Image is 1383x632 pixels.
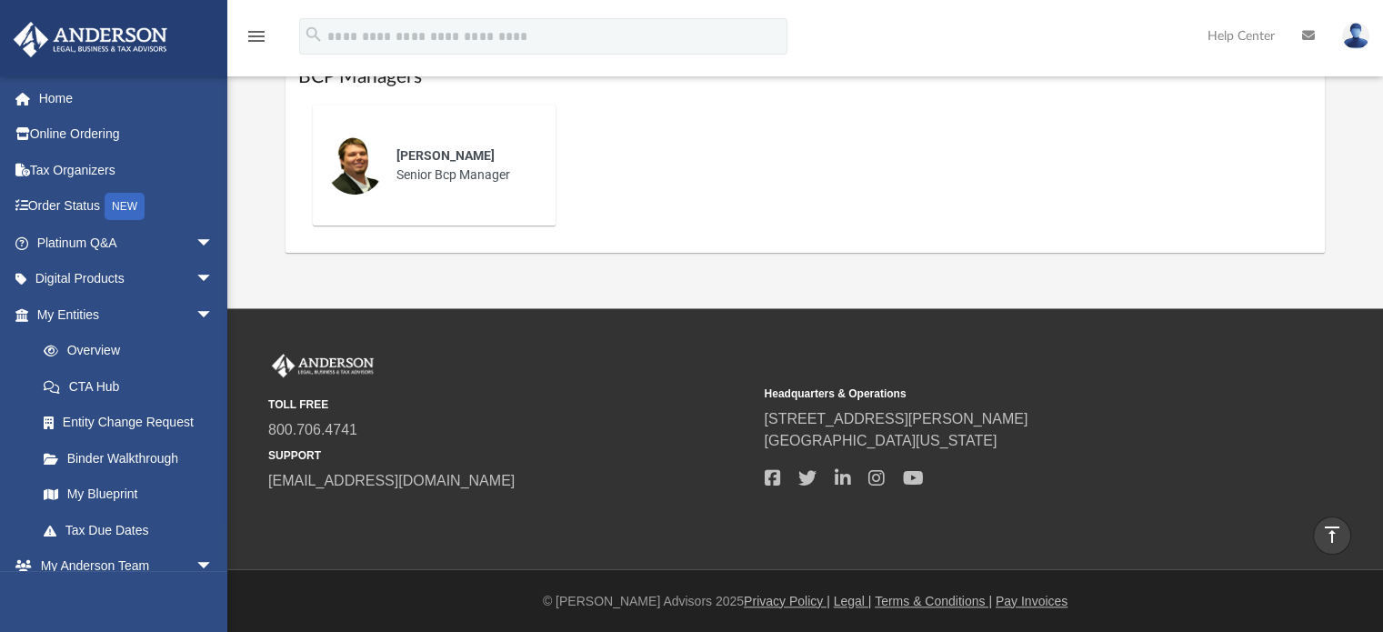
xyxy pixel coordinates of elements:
a: Binder Walkthrough [25,440,241,477]
a: Platinum Q&Aarrow_drop_down [13,225,241,261]
i: vertical_align_top [1321,524,1343,546]
a: [EMAIL_ADDRESS][DOMAIN_NAME] [268,473,515,488]
a: Home [13,80,241,116]
i: menu [246,25,267,47]
a: Digital Productsarrow_drop_down [13,261,241,297]
h1: BCP Managers [298,64,1313,90]
span: [PERSON_NAME] [396,148,495,163]
div: Senior Bcp Manager [384,134,543,197]
a: Pay Invoices [996,594,1067,608]
a: 800.706.4741 [268,422,357,437]
i: search [304,25,324,45]
a: menu [246,35,267,47]
a: [STREET_ADDRESS][PERSON_NAME] [764,411,1027,426]
a: Order StatusNEW [13,188,241,226]
img: Anderson Advisors Platinum Portal [268,354,377,377]
span: arrow_drop_down [195,261,232,298]
a: Terms & Conditions | [875,594,992,608]
div: NEW [105,193,145,220]
a: My Entitiesarrow_drop_down [13,296,241,333]
div: © [PERSON_NAME] Advisors 2025 [227,592,1383,611]
a: Legal | [834,594,872,608]
a: My Blueprint [25,477,232,513]
a: Entity Change Request [25,405,241,441]
a: Online Ordering [13,116,241,153]
small: Headquarters & Operations [764,386,1247,402]
a: vertical_align_top [1313,517,1351,555]
a: Tax Organizers [13,152,241,188]
a: [GEOGRAPHIC_DATA][US_STATE] [764,433,997,448]
a: Tax Due Dates [25,512,241,548]
img: Anderson Advisors Platinum Portal [8,22,173,57]
small: SUPPORT [268,447,751,464]
span: arrow_drop_down [195,225,232,262]
a: CTA Hub [25,368,241,405]
span: arrow_drop_down [195,296,232,334]
a: Privacy Policy | [744,594,830,608]
a: My Anderson Teamarrow_drop_down [13,548,232,585]
a: Overview [25,333,241,369]
img: User Pic [1342,23,1369,49]
img: thumbnail [326,136,384,195]
small: TOLL FREE [268,396,751,413]
span: arrow_drop_down [195,548,232,586]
